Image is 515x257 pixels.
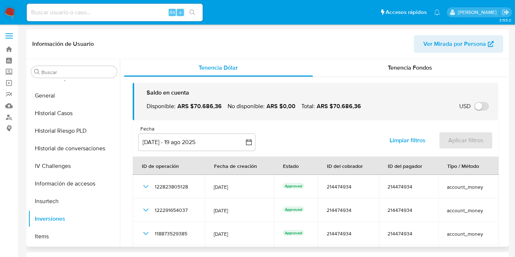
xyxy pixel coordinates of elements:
[28,122,120,140] button: Historial Riesgo PLD
[28,104,120,122] button: Historial Casos
[179,9,181,16] span: s
[185,7,200,18] button: search-icon
[502,8,510,16] a: Salir
[41,69,114,76] input: Buscar
[28,210,120,228] button: Inversiones
[423,35,486,53] span: Ver Mirada por Persona
[28,175,120,192] button: Información de accesos
[434,9,440,15] a: Notificaciones
[28,87,120,104] button: General
[28,140,120,157] button: Historial de conversaciones
[32,40,94,48] h1: Información de Usuario
[458,9,499,16] p: belen.palamara@mercadolibre.com
[386,8,427,16] span: Accesos rápidos
[34,69,40,75] button: Buscar
[27,8,203,17] input: Buscar usuario o caso...
[414,35,503,53] button: Ver Mirada por Persona
[169,9,175,16] span: Alt
[28,192,120,210] button: Insurtech
[28,157,120,175] button: IV Challenges
[28,228,120,245] button: Items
